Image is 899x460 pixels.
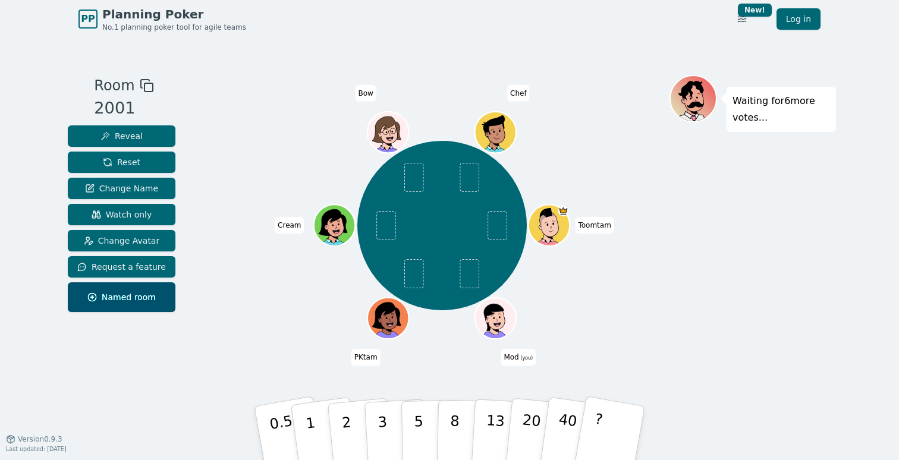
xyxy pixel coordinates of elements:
[68,178,175,199] button: Change Name
[68,282,175,312] button: Named room
[68,152,175,173] button: Reset
[102,23,246,32] span: No.1 planning poker tool for agile teams
[68,256,175,278] button: Request a feature
[68,230,175,251] button: Change Avatar
[77,261,166,273] span: Request a feature
[476,299,515,338] button: Click to change your avatar
[81,12,95,26] span: PP
[102,6,246,23] span: Planning Poker
[355,85,376,102] span: Click to change your name
[68,204,175,225] button: Watch only
[351,349,381,366] span: Click to change your name
[501,349,536,366] span: Click to change your name
[100,130,143,142] span: Reveal
[87,291,156,303] span: Named room
[519,356,533,361] span: (you)
[78,6,246,32] a: PPPlanning PokerNo.1 planning poker tool for agile teams
[6,446,67,452] span: Last updated: [DATE]
[18,434,62,444] span: Version 0.9.3
[103,156,140,168] span: Reset
[94,75,134,96] span: Room
[275,217,304,234] span: Click to change your name
[6,434,62,444] button: Version0.9.3
[68,125,175,147] button: Reveal
[731,8,753,30] button: New!
[84,235,160,247] span: Change Avatar
[575,217,614,234] span: Click to change your name
[777,8,821,30] a: Log in
[558,206,568,216] span: Toomtam is the host
[92,209,152,220] span: Watch only
[738,4,772,17] div: New!
[507,85,530,102] span: Click to change your name
[94,96,153,121] div: 2001
[733,93,830,126] p: Waiting for 6 more votes...
[85,182,158,194] span: Change Name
